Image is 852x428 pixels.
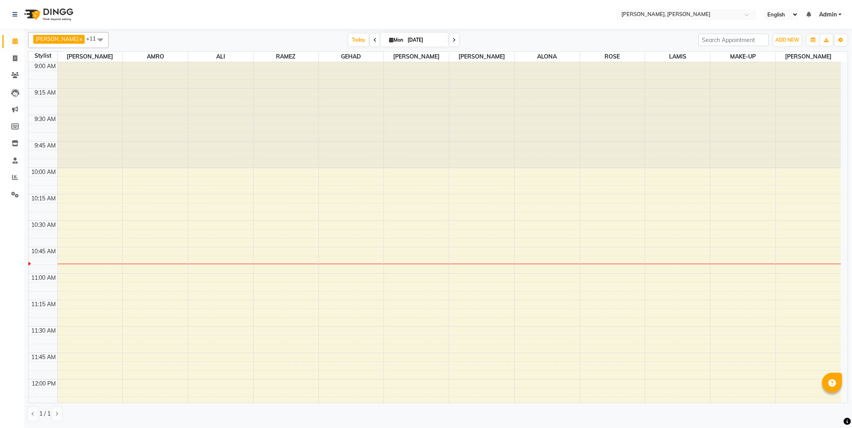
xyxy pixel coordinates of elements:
[30,327,57,335] div: 11:30 AM
[79,36,82,42] a: x
[580,52,645,62] span: ROSE
[254,52,318,62] span: RAMEZ
[819,10,837,19] span: Admin
[775,37,799,43] span: ADD NEW
[405,34,445,46] input: 2025-09-01
[30,221,57,229] div: 10:30 AM
[58,52,123,62] span: [PERSON_NAME]
[387,37,405,43] span: Mon
[30,300,57,309] div: 11:15 AM
[773,34,801,46] button: ADD NEW
[30,380,57,388] div: 12:00 PM
[710,52,775,62] span: MAKE-UP
[319,52,384,62] span: GEHAD
[515,52,580,62] span: ALONA
[30,194,57,203] div: 10:15 AM
[20,3,75,26] img: logo
[33,62,57,71] div: 9:00 AM
[123,52,188,62] span: AMRO
[188,52,253,62] span: ALI
[30,247,57,256] div: 10:45 AM
[449,52,514,62] span: [PERSON_NAME]
[645,52,710,62] span: LAMIS
[33,141,57,150] div: 9:45 AM
[30,168,57,176] div: 10:00 AM
[36,36,79,42] span: [PERSON_NAME]
[33,115,57,123] div: 9:30 AM
[776,52,841,62] span: [PERSON_NAME]
[28,52,57,60] div: Stylist
[33,89,57,97] div: 9:15 AM
[698,34,769,46] input: Search Appointment
[30,274,57,282] div: 11:00 AM
[30,353,57,361] div: 11:45 AM
[818,396,844,420] iframe: chat widget
[39,410,51,418] span: 1 / 1
[384,52,449,62] span: [PERSON_NAME]
[86,35,102,42] span: +11
[349,34,369,46] span: Today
